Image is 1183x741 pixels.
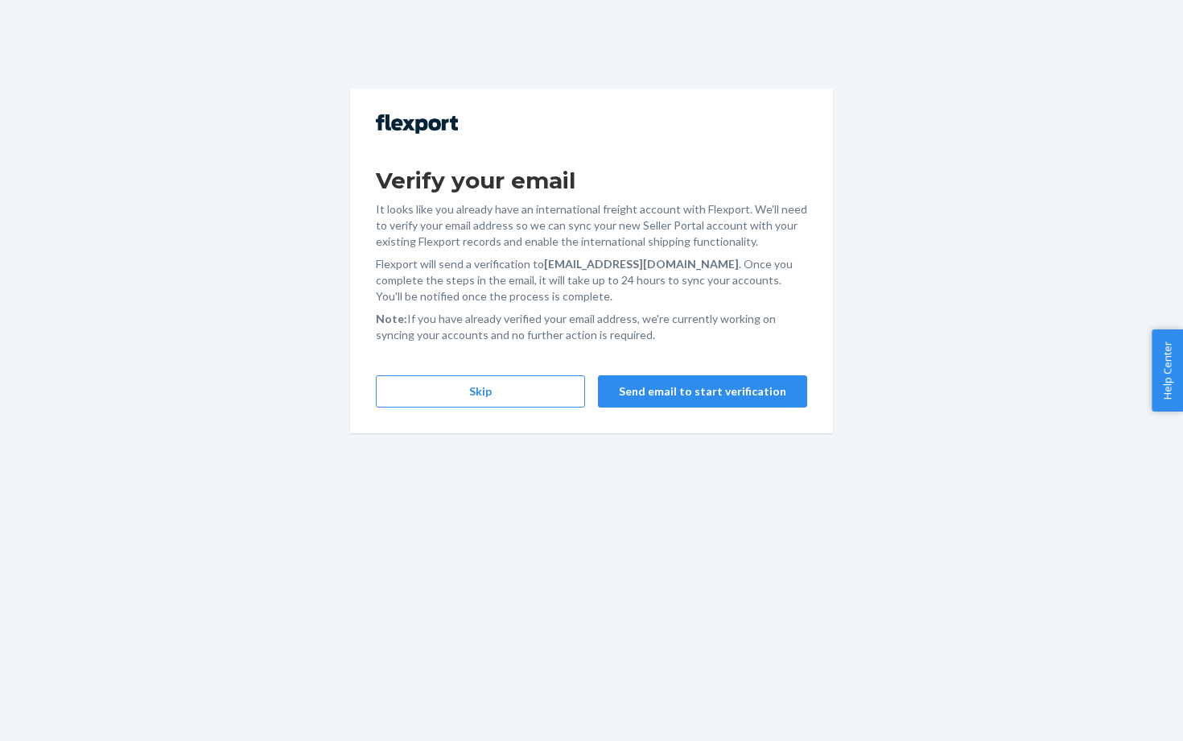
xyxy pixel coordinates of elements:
[376,166,807,195] h1: Verify your email
[376,256,807,304] p: Flexport will send a verification to . Once you complete the steps in the email, it will take up ...
[1152,329,1183,412] button: Help Center
[544,257,739,271] strong: [EMAIL_ADDRESS][DOMAIN_NAME]
[376,312,407,325] strong: Note:
[376,201,807,250] p: It looks like you already have an international freight account with Flexport. We'll need to veri...
[376,114,458,134] img: Flexport logo
[376,311,807,343] p: If you have already verified your email address, we're currently working on syncing your accounts...
[376,375,585,408] button: Skip
[598,375,807,408] button: Send email to start verification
